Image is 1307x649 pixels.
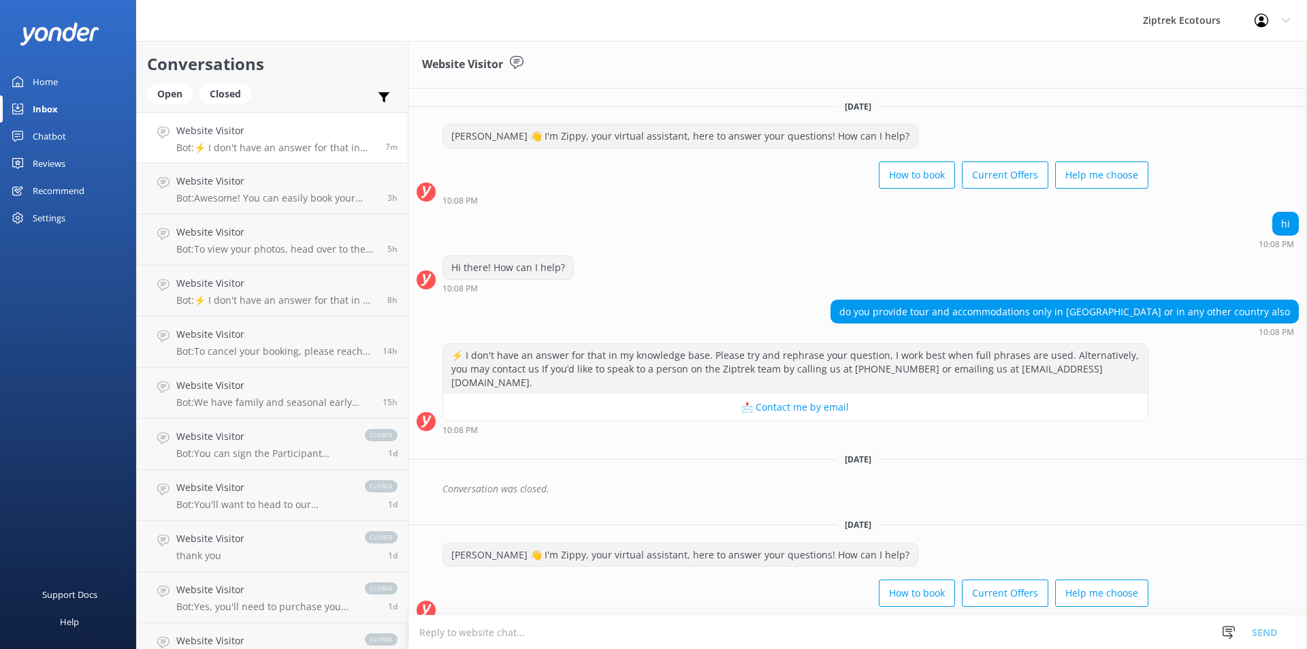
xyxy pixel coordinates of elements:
p: Bot: To view your photos, head over to the My Photos Page on our website and select the exact dat... [176,243,377,255]
span: closed [365,531,398,543]
button: 📩 Contact me by email [443,394,1148,421]
a: Website Visitorthank youclosed1d [137,521,408,572]
p: Bot: You can sign the Participant Consent Form online by visiting this link: [URL][DOMAIN_NAME]. ... [176,447,351,460]
div: Hi there! How can I help? [443,256,573,279]
h4: Website Visitor [176,276,377,291]
h4: Website Visitor [176,378,372,393]
div: ⚡ I don't have an answer for that in my knowledge base. Please try and rephrase your question, I ... [443,344,1148,394]
div: Chatbot [33,123,66,150]
span: closed [365,480,398,492]
div: Reviews [33,150,65,177]
span: closed [365,429,398,441]
div: 04:40pm 20-Aug-2025 (UTC +12:00) Pacific/Auckland [442,614,1148,623]
a: Closed [199,86,258,101]
span: 01:47am 20-Aug-2025 (UTC +12:00) Pacific/Auckland [383,396,398,408]
a: Website VisitorBot:Awesome! You can easily book your zipline experience online with live availabi... [137,163,408,215]
span: 11:45am 19-Aug-2025 (UTC +12:00) Pacific/Auckland [388,447,398,459]
h2: Conversations [147,51,398,77]
span: 02:15am 20-Aug-2025 (UTC +12:00) Pacific/Auckland [383,345,398,357]
div: Recommend [33,177,84,204]
span: [DATE] [837,519,880,531]
h4: Website Visitor [176,480,351,495]
div: Closed [199,84,251,104]
h4: Website Visitor [176,225,377,240]
div: [PERSON_NAME] 👋 I'm Zippy, your virtual assistant, here to answer your questions! How can I help? [443,125,918,148]
div: Settings [33,204,65,232]
div: [PERSON_NAME] 👋 I'm Zippy, your virtual assistant, here to answer your questions! How can I help? [443,543,918,567]
a: Website VisitorBot:⚡ I don't have an answer for that in my knowledge base. Please try and rephras... [137,266,408,317]
a: Website VisitorBot:To cancel your booking, please reach out to our friendly Guest Services Team b... [137,317,408,368]
span: 01:39pm 20-Aug-2025 (UTC +12:00) Pacific/Auckland [387,192,398,204]
button: How to book [879,580,955,607]
span: 11:07am 20-Aug-2025 (UTC +12:00) Pacific/Auckland [387,243,398,255]
strong: 10:08 PM [442,197,478,205]
p: Bot: Yes, you'll need to purchase your Skyline Gondola pass separately. You can buy them directly... [176,601,351,613]
span: 04:41pm 20-Aug-2025 (UTC +12:00) Pacific/Auckland [385,141,398,153]
span: 08:02am 20-Aug-2025 (UTC +12:00) Pacific/Auckland [387,294,398,306]
strong: 10:08 PM [1259,328,1294,336]
div: hi [1273,212,1298,236]
img: yonder-white-logo.png [20,22,99,45]
span: closed [365,582,398,595]
span: closed [365,633,398,646]
div: 2025-08-18T23:32:23.146 [417,477,1299,501]
a: Website VisitorBot:Yes, you'll need to purchase your Skyline Gondola pass separately. You can buy... [137,572,408,623]
h4: Website Visitor [176,633,351,648]
div: Inbox [33,95,58,123]
a: Website VisitorBot:To view your photos, head over to the My Photos Page on our website and select... [137,215,408,266]
span: 08:50am 19-Aug-2025 (UTC +12:00) Pacific/Auckland [388,601,398,612]
button: Help me choose [1055,161,1148,189]
h4: Website Visitor [176,174,377,189]
span: [DATE] [837,101,880,112]
div: Conversation was closed. [442,477,1299,501]
div: 10:08pm 14-Aug-2025 (UTC +12:00) Pacific/Auckland [442,425,1148,434]
span: 10:56am 19-Aug-2025 (UTC +12:00) Pacific/Auckland [388,498,398,510]
button: How to book [879,161,955,189]
div: do you provide tour and accommodations only in [GEOGRAPHIC_DATA] or in any other country also [831,300,1298,323]
h4: Website Visitor [176,531,244,546]
div: Help [60,608,79,635]
p: Bot: Awesome! You can easily book your zipline experience online with live availability at [URL][... [176,192,377,204]
button: Help me choose [1055,580,1148,607]
strong: 10:08 PM [1259,240,1294,249]
h4: Website Visitor [176,327,372,342]
p: Bot: We have family and seasonal early bird discounts available! These offers change throughout t... [176,396,372,409]
span: [DATE] [837,454,880,465]
a: Website VisitorBot:⚡ I don't have an answer for that in my knowledge base. Please try and rephras... [137,112,408,163]
a: Website VisitorBot:We have family and seasonal early bird discounts available! These offers chang... [137,368,408,419]
p: Bot: You'll want to head to our Treehouse at the top of [PERSON_NAME][GEOGRAPHIC_DATA] for your t... [176,498,351,511]
a: Website VisitorBot:You can sign the Participant Consent Form online by visiting this link: [URL][... [137,419,408,470]
button: Current Offers [962,161,1048,189]
a: Open [147,86,199,101]
div: Home [33,68,58,95]
p: thank you [176,550,244,562]
h4: Website Visitor [176,123,375,138]
div: 10:08pm 14-Aug-2025 (UTC +12:00) Pacific/Auckland [1259,239,1299,249]
p: Bot: ⚡ I don't have an answer for that in my knowledge base. Please try and rephrase your questio... [176,294,377,306]
a: Website VisitorBot:You'll want to head to our Treehouse at the top of [PERSON_NAME][GEOGRAPHIC_DA... [137,470,408,521]
span: 09:49am 19-Aug-2025 (UTC +12:00) Pacific/Auckland [388,550,398,561]
h3: Website Visitor [422,56,503,74]
p: Bot: To cancel your booking, please reach out to our friendly Guest Services Team by emailing [EM... [176,345,372,358]
p: Bot: ⚡ I don't have an answer for that in my knowledge base. Please try and rephrase your questio... [176,142,375,154]
button: Current Offers [962,580,1048,607]
div: Support Docs [42,581,97,608]
div: Open [147,84,193,104]
div: 10:08pm 14-Aug-2025 (UTC +12:00) Pacific/Auckland [830,327,1299,336]
h4: Website Visitor [176,582,351,597]
h4: Website Visitor [176,429,351,444]
div: 10:08pm 14-Aug-2025 (UTC +12:00) Pacific/Auckland [442,283,574,293]
div: 10:08pm 14-Aug-2025 (UTC +12:00) Pacific/Auckland [442,195,1148,205]
strong: 10:08 PM [442,285,478,293]
strong: 10:08 PM [442,426,478,434]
